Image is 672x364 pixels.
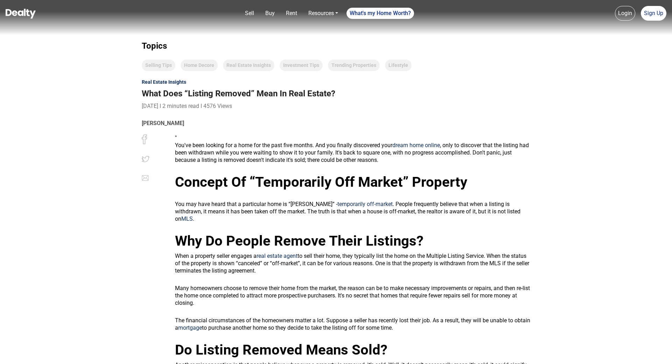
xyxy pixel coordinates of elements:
[175,253,529,274] span: When a property seller engages a to sell their home, they typically list the home on the Multiple...
[388,62,408,68] a: Lifestyle
[175,174,467,190] span: Concept Of “Temporarily Off Market” Property
[175,233,423,249] span: Why Do People Remove Their Listings?
[175,285,530,306] span: Many homeowners choose to remove their home from the market, the reason can be to make necessary ...
[175,342,387,358] span: Do Listing Removed Means Sold?
[142,174,149,181] a: Email Logo
[175,201,520,222] span: You may have heard that a particular home is “[PERSON_NAME]” - . People frequently believe that w...
[142,103,530,110] p: [DATE] I 2 minutes read I 4576 Views
[178,324,202,331] a: mortgage
[142,175,149,181] img: Email Logo
[283,62,319,68] a: Investment Tips
[142,88,530,99] h1: What Does “Listing Removed” Mean In Real Estate?
[142,154,149,164] button: twitter
[257,253,297,259] a: real estate agent
[181,215,193,222] a: MLS
[175,317,530,331] span: The financial circumstances of the homeowners matter a lot. Suppose a seller has recently lost th...
[337,201,393,207] a: temporarily off-market
[346,8,414,19] a: What's my Home Worth?
[175,142,529,163] span: You've been looking for a home for the past five months. And you finally discovered your , only t...
[306,6,341,20] a: Resources
[242,6,257,20] a: Sell
[331,62,376,68] a: Trending Properties
[142,39,530,53] h1: Topics
[145,62,172,68] a: Selling Tips
[226,62,271,68] a: Real Estate Insights
[392,142,440,149] a: dream home online
[283,6,300,20] a: Rent
[142,79,530,85] h6: Real Estate Insights
[6,9,36,19] img: Dealty - Buy, Sell & Rent Homes
[262,6,278,20] a: Buy
[184,62,214,68] a: Home Decore
[142,134,147,144] img: FB Logo
[641,6,666,21] a: Sign Up
[615,6,635,21] a: Login
[142,154,149,164] img: Twitter Logo
[142,120,530,127] strong: [PERSON_NAME]
[142,134,147,144] button: facebook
